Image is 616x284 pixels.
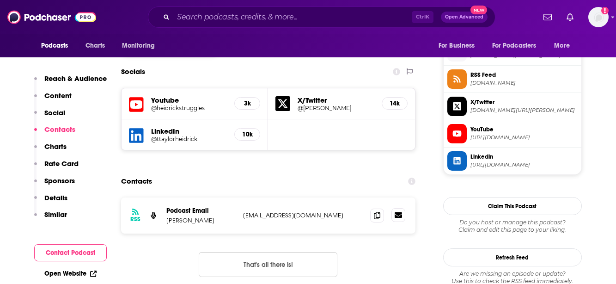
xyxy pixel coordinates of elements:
span: Logged in as rnissen [588,7,609,27]
button: Contact Podcast [34,244,107,261]
button: Open AdvancedNew [441,12,488,23]
img: User Profile [588,7,609,27]
a: @ttaylorheidrick [151,136,227,142]
p: Similar [44,210,67,219]
p: Contacts [44,125,75,134]
p: [EMAIL_ADDRESS][DOMAIN_NAME] [243,211,363,219]
h5: X/Twitter [298,96,374,105]
a: X/Twitter[DOMAIN_NAME][URL][PERSON_NAME] [447,97,578,116]
button: Social [34,108,65,125]
button: Nothing here. [199,252,337,277]
span: feeds.acast.com [470,80,578,86]
p: Podcast Email [166,207,236,215]
a: @[PERSON_NAME] [298,105,374,111]
p: Charts [44,142,67,151]
span: New [470,6,487,14]
p: Reach & Audience [44,74,107,83]
p: Rate Card [44,159,79,168]
h5: 3k [242,99,252,107]
p: Social [44,108,65,117]
button: open menu [116,37,167,55]
div: Claim and edit this page to your liking. [443,219,582,234]
p: Content [44,91,72,100]
a: Open Website [44,270,97,278]
input: Search podcasts, credits, & more... [173,10,412,25]
span: Linkedin [470,153,578,161]
button: open menu [432,37,487,55]
h5: Youtube [151,96,227,105]
span: Podcasts [41,39,68,52]
span: https://www.youtube.com/@heidrickstruggles [470,134,578,141]
button: Contacts [34,125,75,142]
svg: Add a profile image [601,7,609,14]
a: Linkedin[URL][DOMAIN_NAME] [447,151,578,171]
span: YouTube [470,125,578,134]
button: Charts [34,142,67,159]
h3: RSS [130,216,140,223]
button: Rate Card [34,159,79,176]
span: Monitoring [122,39,155,52]
span: For Business [439,39,475,52]
button: Show profile menu [588,7,609,27]
button: Details [34,193,67,210]
button: open menu [35,37,80,55]
h5: LinkedIn [151,127,227,136]
a: Show notifications dropdown [540,9,555,25]
span: More [554,39,570,52]
p: [PERSON_NAME] [166,216,236,224]
h2: Contacts [121,173,152,190]
h5: 10k [242,130,252,138]
span: RSS Feed [470,71,578,79]
span: Open Advanced [445,15,483,19]
button: Refresh Feed [443,248,582,266]
span: https://www.linkedin.com/in/ttaylorheidrick [470,161,578,168]
span: For Podcasters [492,39,537,52]
button: open menu [486,37,550,55]
span: twitter.com/Heidrick [470,107,578,114]
div: Search podcasts, credits, & more... [148,6,495,28]
a: YouTube[URL][DOMAIN_NAME] [447,124,578,143]
button: Reach & Audience [34,74,107,91]
button: open menu [548,37,581,55]
span: X/Twitter [470,98,578,106]
p: Details [44,193,67,202]
a: @heidrickstruggles [151,105,227,111]
a: Charts [79,37,111,55]
button: Similar [34,210,67,227]
span: Do you host or manage this podcast? [443,219,582,226]
button: Sponsors [34,176,75,193]
span: Charts [85,39,105,52]
h5: 14k [390,99,400,107]
a: Show notifications dropdown [563,9,577,25]
h2: Socials [121,63,145,80]
p: Sponsors [44,176,75,185]
a: RSS Feed[DOMAIN_NAME] [447,69,578,89]
button: Claim This Podcast [443,197,582,215]
button: Content [34,91,72,108]
img: Podchaser - Follow, Share and Rate Podcasts [7,8,96,26]
span: Ctrl K [412,11,433,23]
